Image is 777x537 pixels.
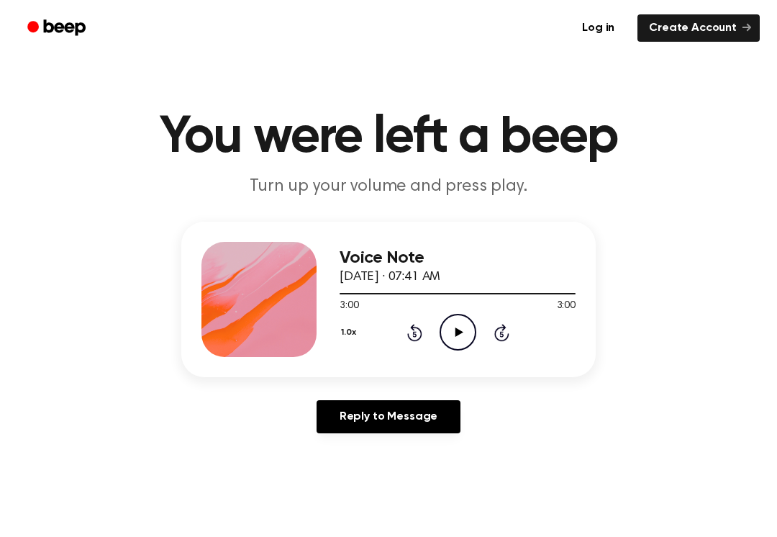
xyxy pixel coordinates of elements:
[568,12,629,45] a: Log in
[17,15,99,43] a: Beep
[340,321,361,346] button: 1.0x
[637,15,760,42] a: Create Account
[340,249,576,268] h3: Voice Note
[340,271,440,284] span: [DATE] · 07:41 AM
[557,299,576,315] span: 3:00
[340,299,358,315] span: 3:00
[20,112,757,164] h1: You were left a beep
[317,401,460,434] a: Reply to Message
[112,176,665,199] p: Turn up your volume and press play.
